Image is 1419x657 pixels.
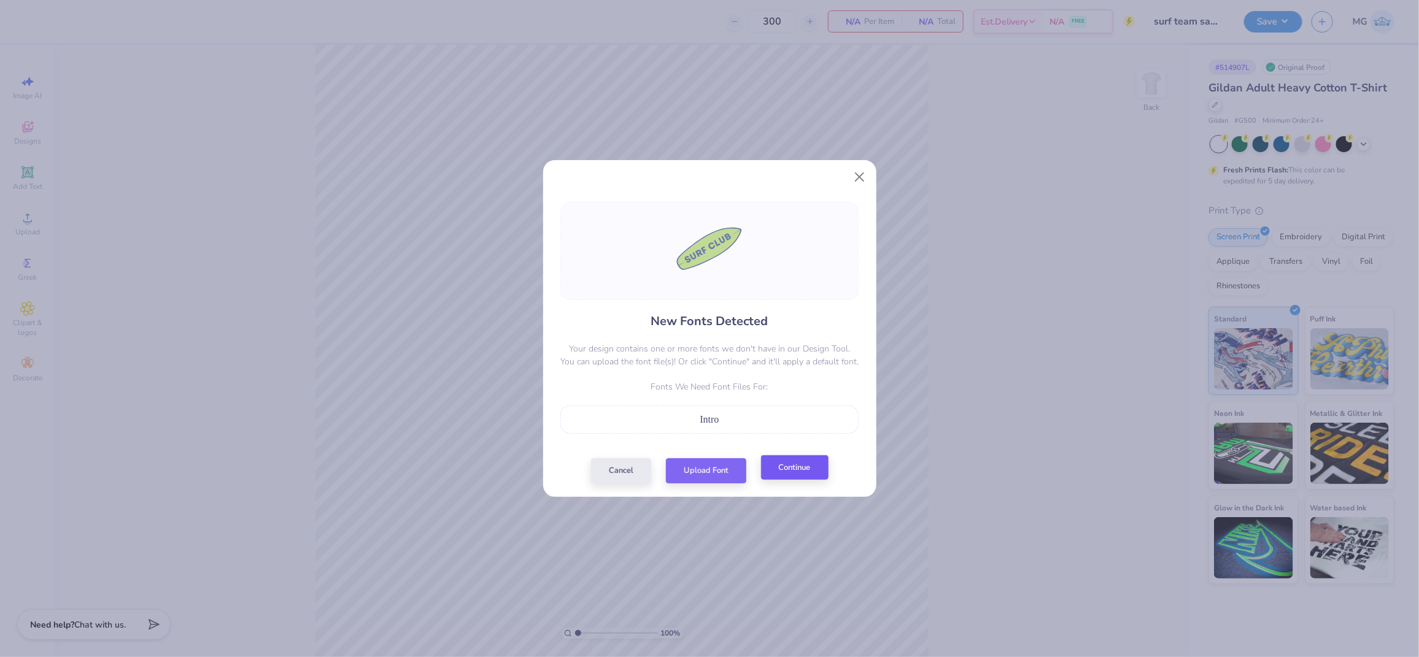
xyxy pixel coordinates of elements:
[700,414,719,425] span: Intro
[761,455,829,480] button: Continue
[666,458,746,483] button: Upload Font
[560,380,859,393] p: Fonts We Need Font Files For:
[560,342,859,368] p: Your design contains one or more fonts we don't have in our Design Tool. You can upload the font ...
[651,312,768,330] h4: New Fonts Detected
[591,458,651,483] button: Cancel
[848,166,871,189] button: Close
